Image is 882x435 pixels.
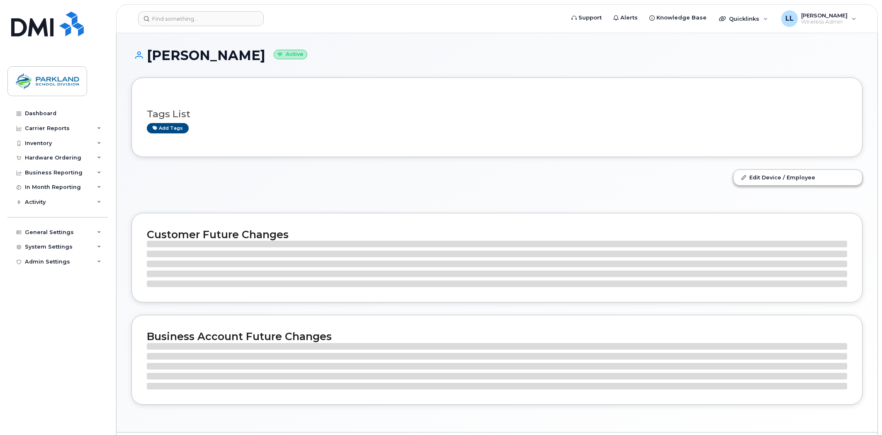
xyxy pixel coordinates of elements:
[147,123,189,133] a: Add tags
[131,48,863,63] h1: [PERSON_NAME]
[147,228,847,241] h2: Customer Future Changes
[147,109,847,119] h3: Tags List
[734,170,862,185] a: Edit Device / Employee
[274,50,307,59] small: Active
[147,330,847,343] h2: Business Account Future Changes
